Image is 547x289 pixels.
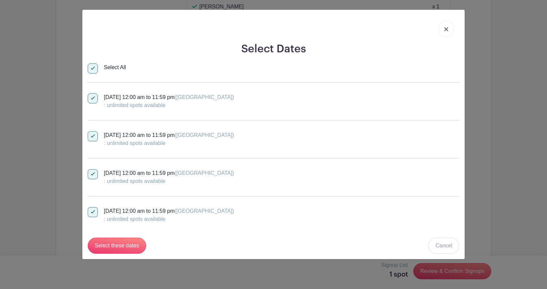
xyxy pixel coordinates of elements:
h2: Select Dates [88,43,459,55]
div: : unlimited spots available [104,215,234,223]
input: Select these dates [88,238,146,254]
div: [DATE] 12:00 am to 11:59 pm [104,169,234,185]
a: Cancel [428,238,459,254]
img: close_button-5f87c8562297e5c2d7936805f587ecaba9071eb48480494691a3f1689db116b3.svg [444,27,448,31]
span: ([GEOGRAPHIC_DATA]) [174,94,234,100]
span: ([GEOGRAPHIC_DATA]) [174,132,234,138]
div: Select All [104,63,126,71]
span: ([GEOGRAPHIC_DATA]) [174,170,234,176]
div: : unlimited spots available [104,139,234,147]
div: : unlimited spots available [104,177,234,185]
div: : unlimited spots available [104,101,234,109]
span: ([GEOGRAPHIC_DATA]) [174,208,234,214]
div: [DATE] 12:00 am to 11:59 pm [104,93,234,109]
div: [DATE] 12:00 am to 11:59 pm [104,207,234,223]
div: [DATE] 12:00 am to 11:59 pm [104,131,234,147]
